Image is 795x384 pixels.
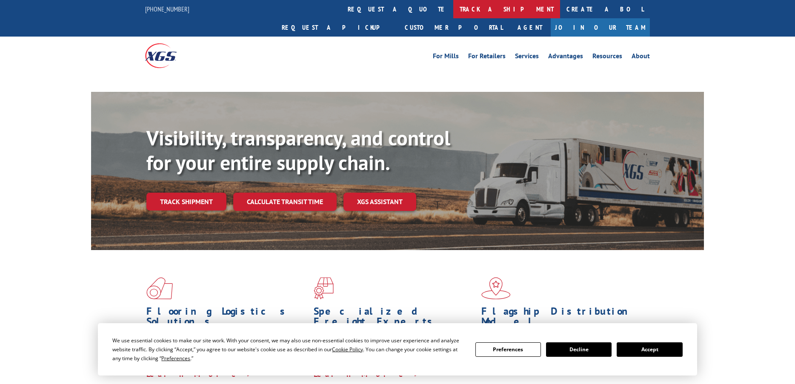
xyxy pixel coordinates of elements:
span: Preferences [161,355,190,362]
button: Accept [617,342,682,357]
span: Cookie Policy [332,346,363,353]
a: [PHONE_NUMBER] [145,5,189,13]
h1: Flagship Distribution Model [481,306,642,331]
a: Track shipment [146,193,226,210]
h1: Specialized Freight Experts [314,306,475,331]
a: For Retailers [468,53,506,62]
button: Preferences [475,342,541,357]
a: About [632,53,650,62]
a: Resources [592,53,622,62]
a: XGS ASSISTANT [343,193,416,211]
a: Advantages [548,53,583,62]
button: Decline [546,342,612,357]
a: For Mills [433,53,459,62]
h1: Flooring Logistics Solutions [146,306,307,331]
a: Learn More > [146,369,252,379]
b: Visibility, transparency, and control for your entire supply chain. [146,125,450,176]
a: Learn More > [314,369,420,379]
img: xgs-icon-focused-on-flooring-red [314,277,334,299]
a: Request a pickup [275,18,398,37]
a: Agent [509,18,551,37]
div: Cookie Consent Prompt [98,323,697,375]
a: Services [515,53,539,62]
a: Customer Portal [398,18,509,37]
a: Join Our Team [551,18,650,37]
div: We use essential cookies to make our site work. With your consent, we may also use non-essential ... [112,336,465,363]
img: xgs-icon-total-supply-chain-intelligence-red [146,277,173,299]
a: Calculate transit time [233,193,337,211]
img: xgs-icon-flagship-distribution-model-red [481,277,511,299]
